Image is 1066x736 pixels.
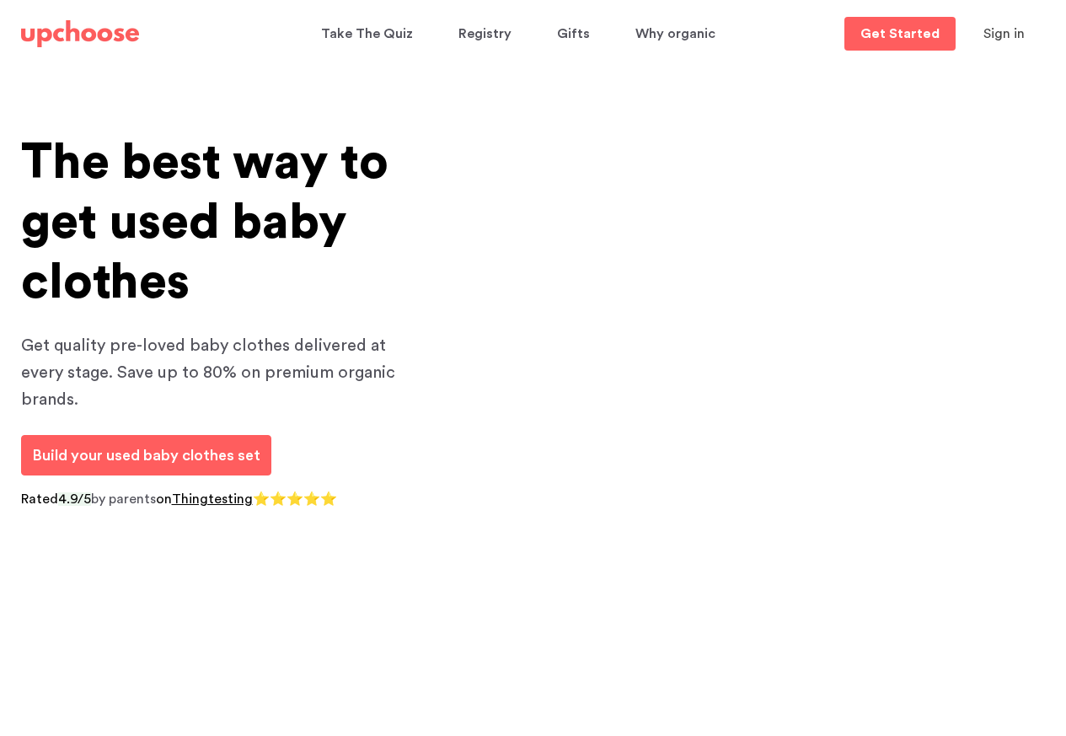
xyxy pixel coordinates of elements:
[172,492,253,506] a: Thingtesting
[58,492,91,506] span: 4.9/5
[458,18,517,51] a: Registry
[844,17,956,51] a: Get Started
[21,20,139,47] img: UpChoose
[983,27,1025,40] span: Sign in
[860,27,940,40] p: Get Started
[635,18,720,51] a: Why organic
[156,492,172,506] span: on
[21,332,426,413] p: Get quality pre-loved baby clothes delivered at every stage. Save up to 80% on premium organic br...
[962,17,1046,51] button: Sign in
[557,18,590,51] span: Gifts
[321,18,418,51] a: Take The Quiz
[21,492,58,506] span: Rated
[21,435,271,475] a: Build your used baby clothes set
[458,18,512,51] span: Registry
[32,448,260,463] span: Build your used baby clothes set
[21,489,426,511] p: by parents
[635,18,715,51] span: Why organic
[21,138,388,307] span: The best way to get used baby clothes
[321,20,413,47] p: Take The Quiz
[253,492,337,506] span: ⭐⭐⭐⭐⭐
[557,18,595,51] a: Gifts
[21,17,139,51] a: UpChoose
